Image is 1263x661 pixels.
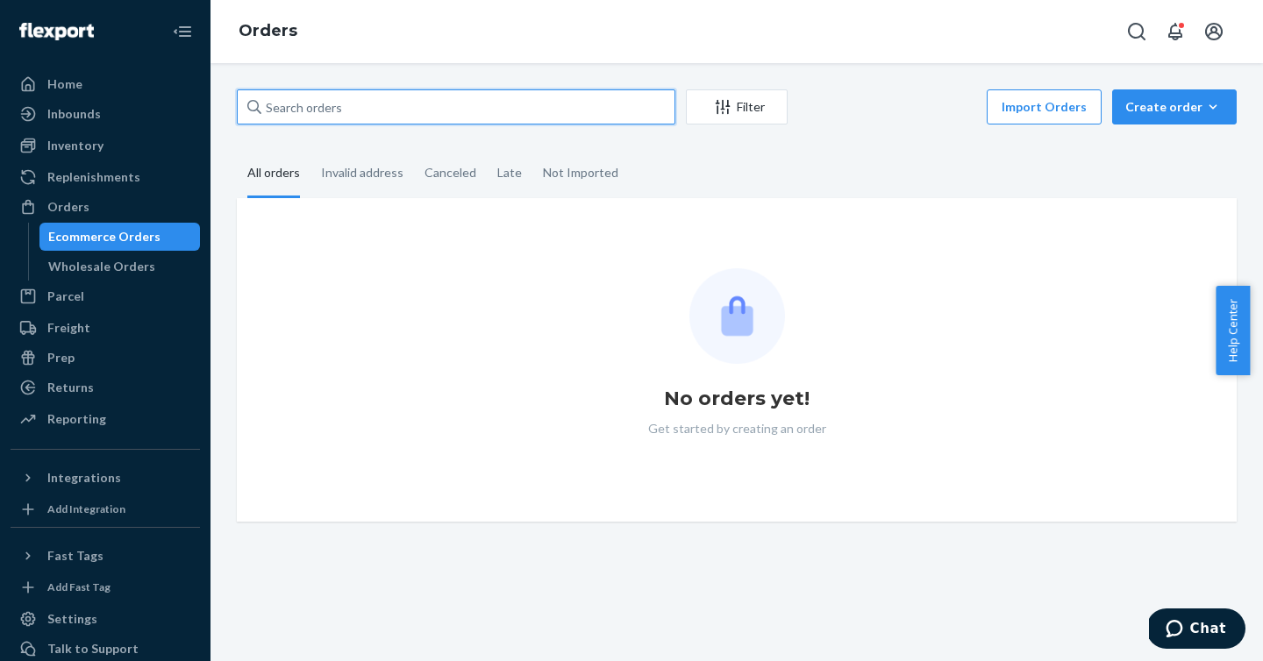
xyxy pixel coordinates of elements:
button: Import Orders [987,89,1102,124]
img: Flexport logo [19,23,94,40]
iframe: Opens a widget where you can chat to one of our agents [1149,608,1245,652]
div: Orders [47,198,89,216]
div: Ecommerce Orders [48,228,161,245]
div: Invalid address [321,150,403,195]
a: Settings [11,605,200,633]
button: Open account menu [1196,14,1231,49]
button: Filter [686,89,788,124]
a: Returns [11,373,200,402]
div: Add Integration [47,501,125,516]
div: Parcel [47,288,84,305]
a: Ecommerce Orders [39,223,201,251]
button: Open notifications [1158,14,1193,49]
div: All orders [247,150,300,198]
a: Parcel [11,282,200,310]
div: Integrations [47,469,121,487]
button: Fast Tags [11,542,200,570]
div: Reporting [47,410,106,428]
div: Inbounds [47,105,101,123]
div: Replenishments [47,168,140,186]
div: Returns [47,379,94,396]
button: Open Search Box [1119,14,1154,49]
div: Create order [1125,98,1224,116]
a: Prep [11,344,200,372]
button: Integrations [11,464,200,492]
div: Add Fast Tag [47,579,111,594]
a: Inbounds [11,100,200,128]
img: Empty list [689,268,785,364]
div: Home [47,75,82,93]
a: Add Fast Tag [11,577,200,598]
div: Fast Tags [47,547,103,565]
a: Freight [11,314,200,342]
p: Get started by creating an order [648,420,826,437]
a: Orders [11,193,200,221]
div: Settings [47,610,97,628]
button: Create order [1112,89,1237,124]
a: Wholesale Orders [39,252,201,281]
a: Add Integration [11,499,200,520]
a: Reporting [11,405,200,433]
div: Late [497,150,522,195]
div: Freight [47,319,90,337]
div: Wholesale Orders [48,258,155,275]
input: Search orders [237,89,675,124]
h1: No orders yet! [664,385,810,413]
button: Close Navigation [165,14,200,49]
ol: breadcrumbs [225,6,311,57]
div: Inventory [47,137,103,154]
div: Prep [47,349,75,366]
div: Talk to Support [47,640,139,657]
div: Filter [687,98,787,116]
a: Orders [239,21,297,40]
div: Canceled [425,150,476,195]
a: Inventory [11,131,200,160]
div: Not Imported [543,150,618,195]
a: Replenishments [11,163,200,191]
button: Help Center [1216,286,1250,375]
a: Home [11,70,200,98]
